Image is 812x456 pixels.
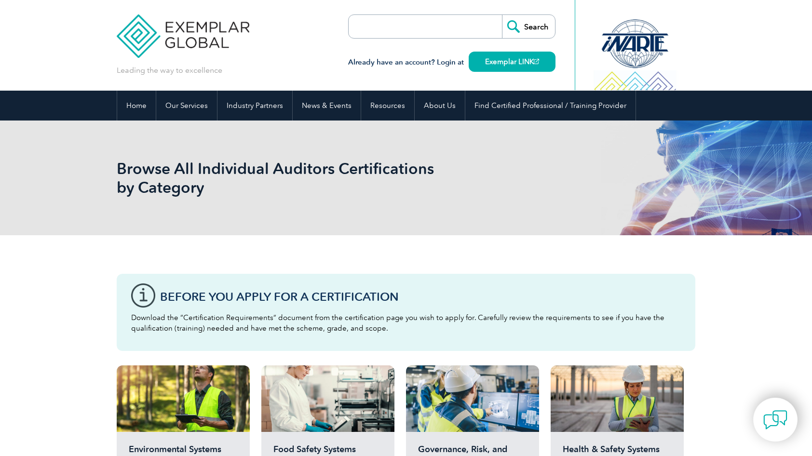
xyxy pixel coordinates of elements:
[117,159,487,197] h1: Browse All Individual Auditors Certifications by Category
[469,52,555,72] a: Exemplar LINK
[348,56,555,68] h3: Already have an account? Login at
[160,291,681,303] h3: Before You Apply For a Certification
[131,312,681,334] p: Download the “Certification Requirements” document from the certification page you wish to apply ...
[502,15,555,38] input: Search
[117,65,222,76] p: Leading the way to excellence
[415,91,465,121] a: About Us
[763,408,787,432] img: contact-chat.png
[156,91,217,121] a: Our Services
[117,91,156,121] a: Home
[534,59,539,64] img: open_square.png
[465,91,636,121] a: Find Certified Professional / Training Provider
[293,91,361,121] a: News & Events
[361,91,414,121] a: Resources
[217,91,292,121] a: Industry Partners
